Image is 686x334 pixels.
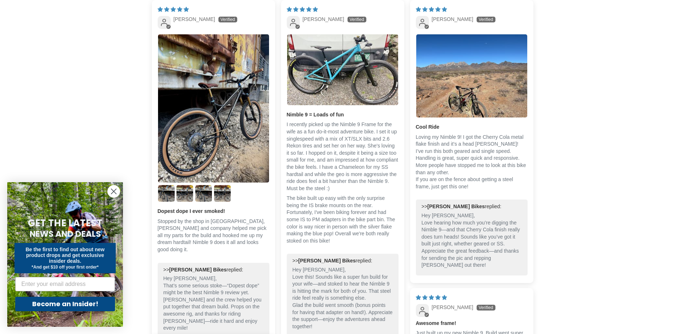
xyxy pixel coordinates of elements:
[158,185,175,202] a: Link to user picture 2
[416,320,528,327] b: Awesome frame!
[158,7,189,12] span: 5 star review
[195,185,212,202] img: User picture
[416,124,528,131] b: Cool Ride
[287,111,399,119] b: Nimble 9 = Loads of fun
[287,195,399,244] p: The bike built up easy with the only surprise being the IS brake mounts on the rear. Fortunately,...
[416,7,447,12] span: 5 star review
[158,218,269,253] p: Stopped by the shop in [GEOGRAPHIC_DATA], [PERSON_NAME] and company helped me pick all my parts f...
[158,185,175,202] img: User picture
[293,266,393,330] p: Hey [PERSON_NAME], Love this! Sounds like a super fun build for your wife—and stoked to hear the ...
[287,34,399,106] a: Link to user picture 1
[287,34,398,105] img: User picture
[416,295,447,300] span: 5 star review
[293,257,393,265] div: >> replied:
[107,185,120,198] button: Close dialog
[176,185,193,202] img: User picture
[158,34,269,183] img: User picture
[158,34,269,183] a: Link to user picture 1
[298,258,356,264] b: [PERSON_NAME] Bikes
[176,185,193,202] a: Link to user picture 3
[31,265,98,270] span: *And get $10 off your first order*
[158,208,269,215] b: Dopest dope I ever smoked!
[214,185,231,202] a: Link to user picture 5
[416,34,528,118] a: Link to user picture 1
[28,217,102,230] span: GET THE LATEST
[15,297,115,311] button: Become an Insider!
[432,304,473,310] span: [PERSON_NAME]
[287,7,318,12] span: 5 star review
[169,267,227,273] b: [PERSON_NAME] Bikes
[15,277,115,291] input: Enter your email address
[30,228,101,240] span: NEWS AND DEALS
[174,16,215,22] span: [PERSON_NAME]
[427,204,485,209] b: [PERSON_NAME] Bikes
[432,16,473,22] span: [PERSON_NAME]
[422,212,522,269] p: Hey [PERSON_NAME], Love hearing how much you’re digging the Nimble 9—and that Cherry Cola finish ...
[422,203,522,210] div: >> replied:
[416,34,527,118] img: User picture
[214,185,231,202] img: User picture
[195,185,212,202] a: Link to user picture 4
[163,275,264,332] p: Hey [PERSON_NAME], That’s some serious stoke—“Dopest dope” might be the best Nimble 9 review yet....
[303,16,344,22] span: [PERSON_NAME]
[416,134,528,190] p: Loving my Nimble 9! I got the Cherry Cola metal flake finish and it’s a head [PERSON_NAME]! I’ve ...
[163,266,264,274] div: >> replied:
[287,121,399,192] p: I recently picked up the Nimble 9 Frame for the wife as a fun do-it-most adventure bike. I set it...
[26,247,105,264] span: Be the first to find out about new product drops and get exclusive insider deals.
